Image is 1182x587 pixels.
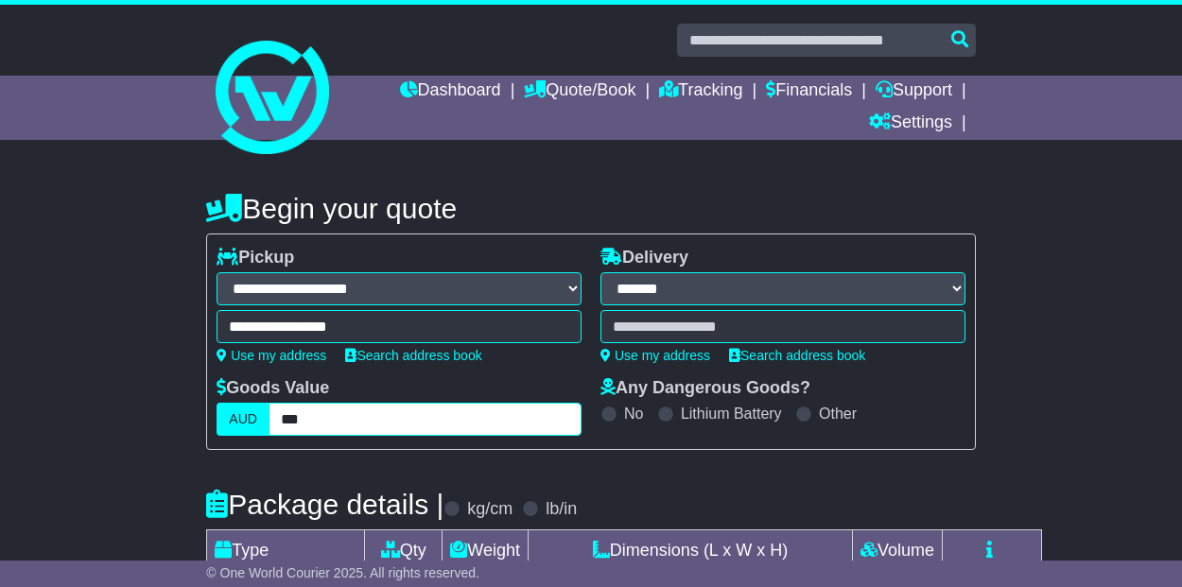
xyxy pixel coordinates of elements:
[624,405,643,423] label: No
[729,348,865,363] a: Search address book
[206,565,479,580] span: © One World Courier 2025. All rights reserved.
[681,405,782,423] label: Lithium Battery
[529,530,853,572] td: Dimensions (L x W x H)
[546,499,577,520] label: lb/in
[365,530,443,572] td: Qty
[206,489,443,520] h4: Package details |
[217,378,329,399] label: Goods Value
[659,76,742,108] a: Tracking
[345,348,481,363] a: Search address book
[217,403,269,436] label: AUD
[766,76,852,108] a: Financials
[207,530,365,572] td: Type
[600,248,688,268] label: Delivery
[443,530,529,572] td: Weight
[524,76,635,108] a: Quote/Book
[217,248,294,268] label: Pickup
[869,108,952,140] a: Settings
[217,348,326,363] a: Use my address
[876,76,952,108] a: Support
[853,530,943,572] td: Volume
[400,76,501,108] a: Dashboard
[600,378,810,399] label: Any Dangerous Goods?
[206,193,975,224] h4: Begin your quote
[600,348,710,363] a: Use my address
[819,405,857,423] label: Other
[467,499,513,520] label: kg/cm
